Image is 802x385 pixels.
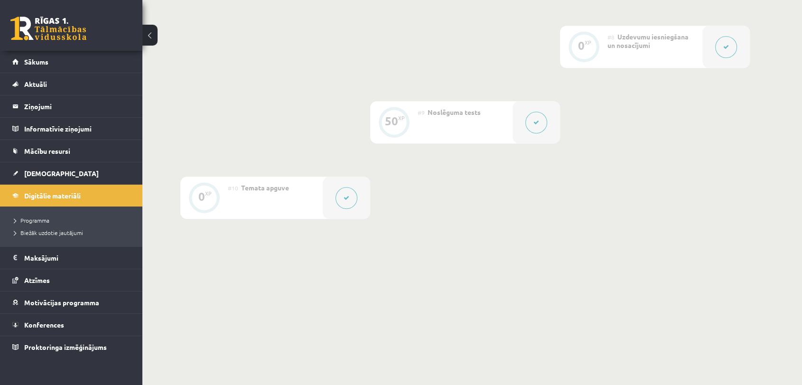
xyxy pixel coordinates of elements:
[12,247,131,269] a: Maksājumi
[24,118,131,140] legend: Informatīvie ziņojumi
[24,298,99,307] span: Motivācijas programma
[607,33,615,41] span: #8
[12,336,131,358] a: Proktoringa izmēģinājums
[14,216,133,225] a: Programma
[24,247,131,269] legend: Maksājumi
[14,228,133,237] a: Biežāk uzdotie jautājumi
[12,314,131,336] a: Konferences
[24,57,48,66] span: Sākums
[12,73,131,95] a: Aktuāli
[418,109,425,116] span: #9
[607,32,689,49] span: Uzdevumu iesniegšana un nosacījumi
[24,191,81,200] span: Digitālie materiāli
[12,269,131,291] a: Atzīmes
[24,80,47,88] span: Aktuāli
[12,185,131,207] a: Digitālie materiāli
[241,183,289,192] span: Temata apguve
[198,192,205,201] div: 0
[24,343,107,351] span: Proktoringa izmēģinājums
[428,108,481,116] span: Noslēguma tests
[12,51,131,73] a: Sākums
[24,276,50,284] span: Atzīmes
[24,320,64,329] span: Konferences
[10,17,86,40] a: Rīgas 1. Tālmācības vidusskola
[12,140,131,162] a: Mācību resursi
[14,216,49,224] span: Programma
[12,162,131,184] a: [DEMOGRAPHIC_DATA]
[205,191,212,196] div: XP
[12,95,131,117] a: Ziņojumi
[228,184,238,192] span: #10
[14,229,83,236] span: Biežāk uzdotie jautājumi
[578,41,585,50] div: 0
[24,95,131,117] legend: Ziņojumi
[24,169,99,178] span: [DEMOGRAPHIC_DATA]
[24,147,70,155] span: Mācību resursi
[398,115,405,121] div: XP
[12,291,131,313] a: Motivācijas programma
[585,40,591,45] div: XP
[385,117,398,125] div: 50
[12,118,131,140] a: Informatīvie ziņojumi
